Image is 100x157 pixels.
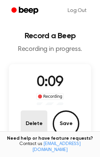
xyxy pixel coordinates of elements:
[5,45,95,54] p: Recording in progress.
[37,76,63,89] span: 0:09
[32,142,81,152] a: [EMAIL_ADDRESS][DOMAIN_NAME]
[7,4,44,17] a: Beep
[53,110,79,137] button: Save Audio Record
[5,32,95,40] h1: Record a Beep
[21,110,47,137] button: Delete Audio Record
[36,93,64,100] div: Recording
[4,141,96,153] span: Contact us
[61,3,93,19] a: Log Out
